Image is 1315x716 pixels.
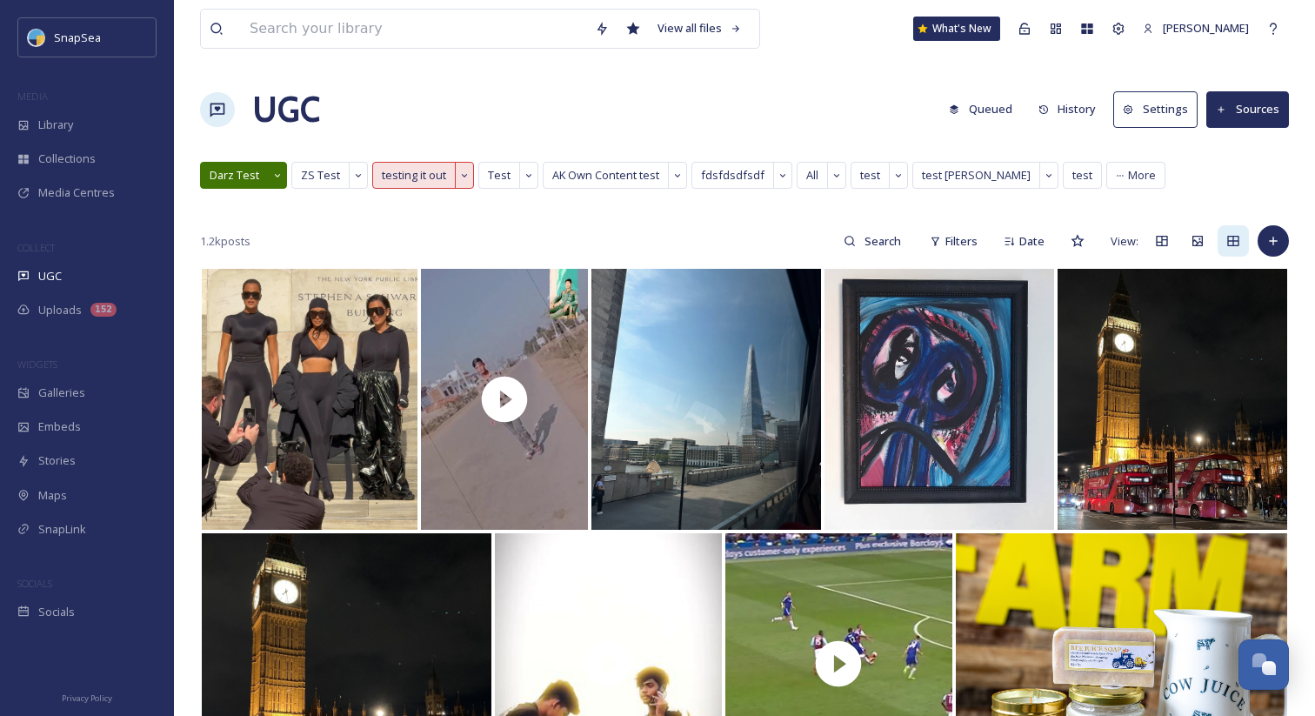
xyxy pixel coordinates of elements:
img: NIKESKIMS LAUNCH WEEK [202,269,417,530]
span: WIDGETS [17,358,57,371]
span: Library [38,117,73,133]
span: test [860,167,880,184]
span: Uploads [38,302,82,318]
span: Date [1019,233,1045,250]
span: Embeds [38,418,81,435]
a: [PERSON_NAME] [1134,11,1258,45]
span: Media Centres [38,184,115,201]
span: COLLECT [17,241,55,254]
span: More [1128,167,1156,184]
span: Galleries [38,385,85,401]
span: test [PERSON_NAME] [922,167,1031,184]
span: Test [488,167,511,184]
span: Privacy Policy [62,693,112,704]
span: Collections [38,151,96,167]
a: View all files [649,11,751,45]
button: Settings [1113,91,1198,127]
button: Sources [1206,91,1289,127]
button: Queued [940,92,1021,126]
span: AK Own Content test [552,167,659,184]
span: View: [1111,233,1138,250]
span: SnapSea [54,30,101,45]
span: test [1072,167,1092,184]
div: 152 [90,303,117,317]
span: Filters [945,233,978,250]
a: History [1030,92,1114,126]
span: Stories [38,452,76,469]
a: Queued [940,92,1030,126]
a: UGC [252,84,320,136]
img: thumbnail [421,269,588,530]
span: UGC [38,268,62,284]
span: fdsfdsdfsdf [701,167,764,184]
img: #london#travel#fatherandson#weekend#love#holyday# [1058,269,1287,530]
span: testing it out [382,167,446,184]
input: Search [856,224,912,258]
input: Search your library [241,10,586,48]
span: All [806,167,818,184]
span: Socials [38,604,75,620]
img: snapsea-logo.png [28,29,45,46]
button: History [1030,92,1105,126]
span: [PERSON_NAME] [1163,20,1249,36]
span: Darz Test [210,167,259,184]
span: 1.2k posts [200,233,250,250]
span: ZS Test [301,167,340,184]
span: SOCIALS [17,577,52,590]
span: Maps [38,487,67,504]
img: New work on #canvas #art #artoftheday #contemporarypainting #artist #kensteimle #phoenixartist #n... [824,269,1055,530]
span: MEDIA [17,90,48,103]
a: Privacy Policy [62,686,112,707]
button: Open Chat [1238,639,1289,690]
img: London Bridge #london [591,269,820,530]
span: SnapLink [38,521,86,538]
a: What's New [913,17,1000,41]
a: Settings [1113,91,1206,127]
